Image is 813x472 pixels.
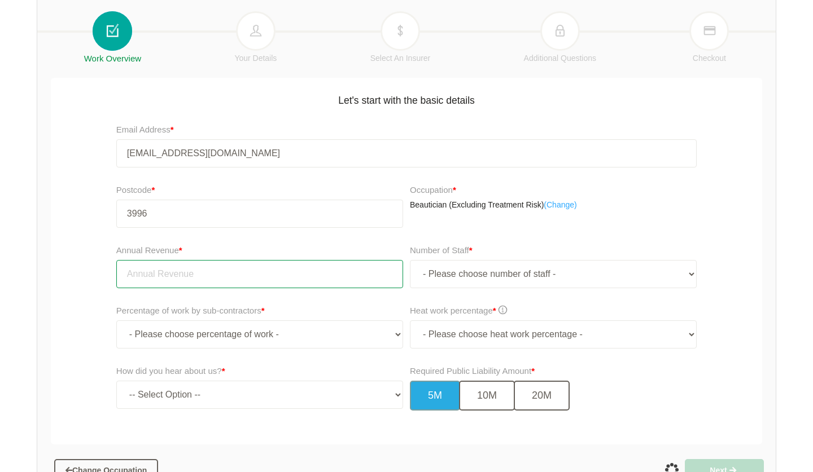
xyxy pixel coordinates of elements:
[116,139,697,167] input: Your Email Address
[459,381,515,411] button: 10M
[410,244,473,257] label: Number of Staff
[116,244,182,257] label: Annual Revenue
[116,304,265,317] label: Percentage of work by sub-contractors
[410,183,456,197] label: Occupation
[116,123,174,136] label: Email Address
[116,260,403,288] input: Annual Revenue
[116,183,403,197] label: Postcode
[410,304,507,317] label: Heat work percentage
[410,381,460,411] button: 5M
[116,200,403,228] input: Your postcode...
[410,200,697,211] p: Beautician (Excluding Treatment Risk)
[116,364,225,378] label: How did you hear about us?
[410,364,535,378] label: Required Public Liability Amount
[56,87,757,108] h5: Let's start with the basic details
[514,381,570,411] button: 20M
[544,200,576,211] a: (Change)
